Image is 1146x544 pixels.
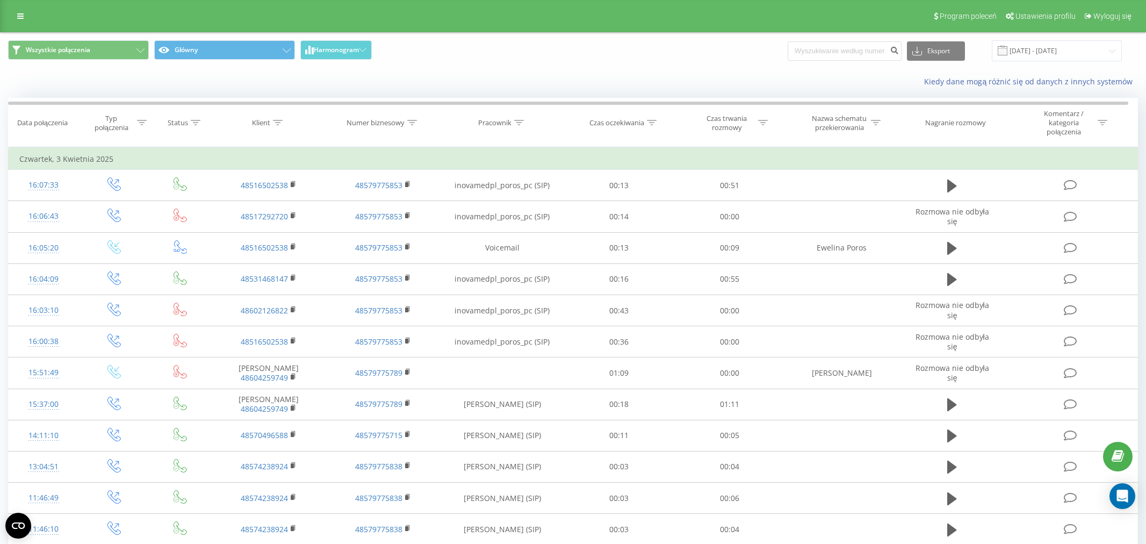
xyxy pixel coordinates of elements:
[252,118,270,127] div: Klient
[589,118,644,127] div: Czas oczekiwania
[355,242,402,253] a: 48579775853
[674,295,784,326] td: 00:00
[788,41,902,61] input: Wyszukiwanie według numeru
[674,357,784,389] td: 00:00
[916,332,989,352] span: Rozmowa nie odbyła się
[564,170,674,201] td: 00:13
[211,357,326,389] td: [PERSON_NAME]
[241,461,288,471] a: 48574238924
[19,175,68,196] div: 16:07:33
[347,118,405,127] div: Numer biznesowy
[674,170,784,201] td: 00:51
[441,389,564,420] td: [PERSON_NAME] (SIP)
[674,326,784,357] td: 00:00
[564,389,674,420] td: 00:18
[19,206,68,227] div: 16:06:43
[19,362,68,383] div: 15:51:49
[564,357,674,389] td: 01:09
[241,242,288,253] a: 48516502538
[241,305,288,316] a: 48602126822
[355,337,402,347] a: 48579775853
[314,46,359,54] span: Harmonogram
[1109,483,1135,509] div: Open Intercom Messenger
[441,420,564,451] td: [PERSON_NAME] (SIP)
[441,201,564,232] td: inovamedpl_poros_pc (SIP)
[1015,12,1076,20] span: Ustawienia profilu
[355,461,402,471] a: 48579775838
[19,269,68,290] div: 16:04:09
[674,483,784,514] td: 00:06
[168,118,188,127] div: Status
[355,368,402,378] a: 48579775789
[19,331,68,352] div: 16:00:38
[355,180,402,190] a: 48579775853
[916,363,989,383] span: Rozmowa nie odbyła się
[784,232,899,263] td: Ewelina Poros
[241,211,288,221] a: 48517292720
[564,263,674,295] td: 00:16
[564,201,674,232] td: 00:14
[674,420,784,451] td: 00:05
[564,451,674,482] td: 00:03
[811,114,868,132] div: Nazwa schematu przekierowania
[355,430,402,440] a: 48579775715
[564,232,674,263] td: 00:13
[300,40,372,60] button: Harmonogram
[478,118,511,127] div: Pracownik
[784,357,899,389] td: [PERSON_NAME]
[241,373,288,383] a: 48604259749
[241,430,288,440] a: 48570496588
[441,295,564,326] td: inovamedpl_poros_pc (SIP)
[907,41,965,61] button: Eksport
[26,46,90,54] span: Wszystkie połączenia
[564,326,674,357] td: 00:36
[241,180,288,190] a: 48516502538
[441,232,564,263] td: Voicemail
[355,211,402,221] a: 48579775853
[89,114,134,132] div: Typ połączenia
[1032,109,1095,137] div: Komentarz / kategoria połączenia
[154,40,295,60] button: Główny
[241,524,288,534] a: 48574238924
[564,420,674,451] td: 00:11
[19,394,68,415] div: 15:37:00
[916,206,989,226] span: Rozmowa nie odbyła się
[925,118,986,127] div: Nagranie rozmowy
[916,300,989,320] span: Rozmowa nie odbyła się
[355,399,402,409] a: 48579775789
[241,337,288,347] a: 48516502538
[241,404,288,414] a: 48604259749
[940,12,997,20] span: Program poleceń
[674,201,784,232] td: 00:00
[674,263,784,295] td: 00:55
[241,493,288,503] a: 48574238924
[698,114,755,132] div: Czas trwania rozmowy
[211,389,326,420] td: [PERSON_NAME]
[19,456,68,477] div: 13:04:51
[674,232,784,263] td: 00:09
[19,238,68,259] div: 16:05:20
[355,274,402,284] a: 48579775853
[564,295,674,326] td: 00:43
[355,493,402,503] a: 48579775838
[441,263,564,295] td: inovamedpl_poros_pc (SIP)
[1093,12,1131,20] span: Wyloguj się
[19,488,68,509] div: 11:46:49
[355,524,402,534] a: 48579775838
[19,425,68,446] div: 14:11:10
[441,451,564,482] td: [PERSON_NAME] (SIP)
[564,483,674,514] td: 00:03
[924,76,1138,87] a: Kiedy dane mogą różnić się od danych z innych systemów
[5,513,31,539] button: Open CMP widget
[8,40,149,60] button: Wszystkie połączenia
[674,389,784,420] td: 01:11
[19,519,68,540] div: 11:46:10
[9,148,1138,170] td: Czwartek, 3 Kwietnia 2025
[674,451,784,482] td: 00:04
[355,305,402,316] a: 48579775853
[241,274,288,284] a: 48531468147
[441,326,564,357] td: inovamedpl_poros_pc (SIP)
[441,170,564,201] td: inovamedpl_poros_pc (SIP)
[441,483,564,514] td: [PERSON_NAME] (SIP)
[17,118,68,127] div: Data połączenia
